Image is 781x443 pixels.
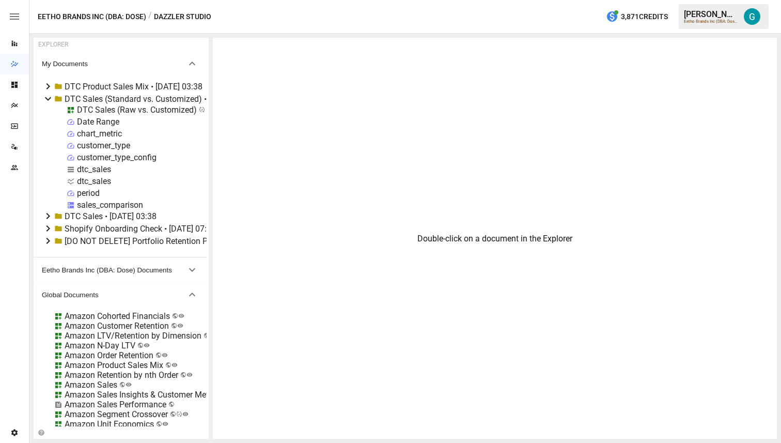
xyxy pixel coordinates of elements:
div: DTC Sales (Raw vs. Customized) [77,105,197,115]
div: [PERSON_NAME] [684,9,738,19]
svg: Public [162,421,168,427]
div: Amazon Sales Insights & Customer Metrics [65,390,222,400]
span: Eetho Brands Inc (DBA: Dose) Documents [42,266,186,274]
svg: Published [199,106,205,113]
div: Amazon Unit Economics [65,419,154,429]
div: Amazon Sales [65,380,117,390]
span: My Documents [42,60,186,68]
div: Date Range [77,117,119,127]
svg: Public [186,372,193,378]
div: [DO NOT DELETE] Portfolio Retention Prediction Accuracy [65,236,275,246]
span: 3,871 Credits [621,10,668,23]
button: Eetho Brands Inc (DBA: Dose) Documents [34,257,207,282]
div: DTC Sales (Standard vs. Customized) • [DATE] 03:21 [65,94,256,104]
div: dtc_sales [77,176,111,186]
div: Double-click on a document in the Explorer [417,234,572,243]
div: sales_comparison [77,200,143,210]
button: Eetho Brands Inc (DBA: Dose) [38,10,146,23]
img: Gavin Acres [744,8,760,25]
div: Amazon Cohorted Financials [65,311,170,321]
div: chart_metric [77,129,122,139]
div: Amazon Retention by nth Order [65,370,178,380]
div: Eetho Brands Inc (DBA: Dose) [684,19,738,24]
div: period [77,188,100,198]
svg: Public [182,411,189,417]
svg: Public [178,313,184,319]
svg: Public [144,342,150,348]
button: Global Documents [34,282,207,307]
svg: Public [177,323,183,329]
div: customer_type [77,141,130,150]
div: Amazon Customer Retention [65,321,169,331]
div: Shopify Onboarding Check • [DATE] 07:31 [65,224,216,234]
div: DTC Sales • [DATE] 03:38 [65,211,157,221]
span: Global Documents [42,291,186,299]
div: EXPLORER [38,41,68,48]
svg: Public [171,362,178,368]
div: Amazon LTV/Retention by Dimension [65,331,201,341]
button: 3,871Credits [602,7,672,26]
button: Collapse Folders [36,429,46,436]
div: DTC Product Sales Mix • [DATE] 03:38 [65,82,202,91]
svg: Published [176,411,182,417]
div: / [148,10,152,23]
div: customer_type_config [77,152,157,162]
div: Amazon Sales Performance [65,400,166,409]
div: Amazon Order Retention [65,350,153,360]
div: dtc_sales [77,164,111,174]
svg: Public [126,381,132,388]
div: Amazon Product Sales Mix [65,360,163,370]
div: Amazon Segment Crossover [65,409,168,419]
button: My Documents [34,51,207,76]
div: Amazon N-Day LTV [65,341,135,350]
svg: Public [162,352,168,358]
button: Gavin Acres [738,2,767,31]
